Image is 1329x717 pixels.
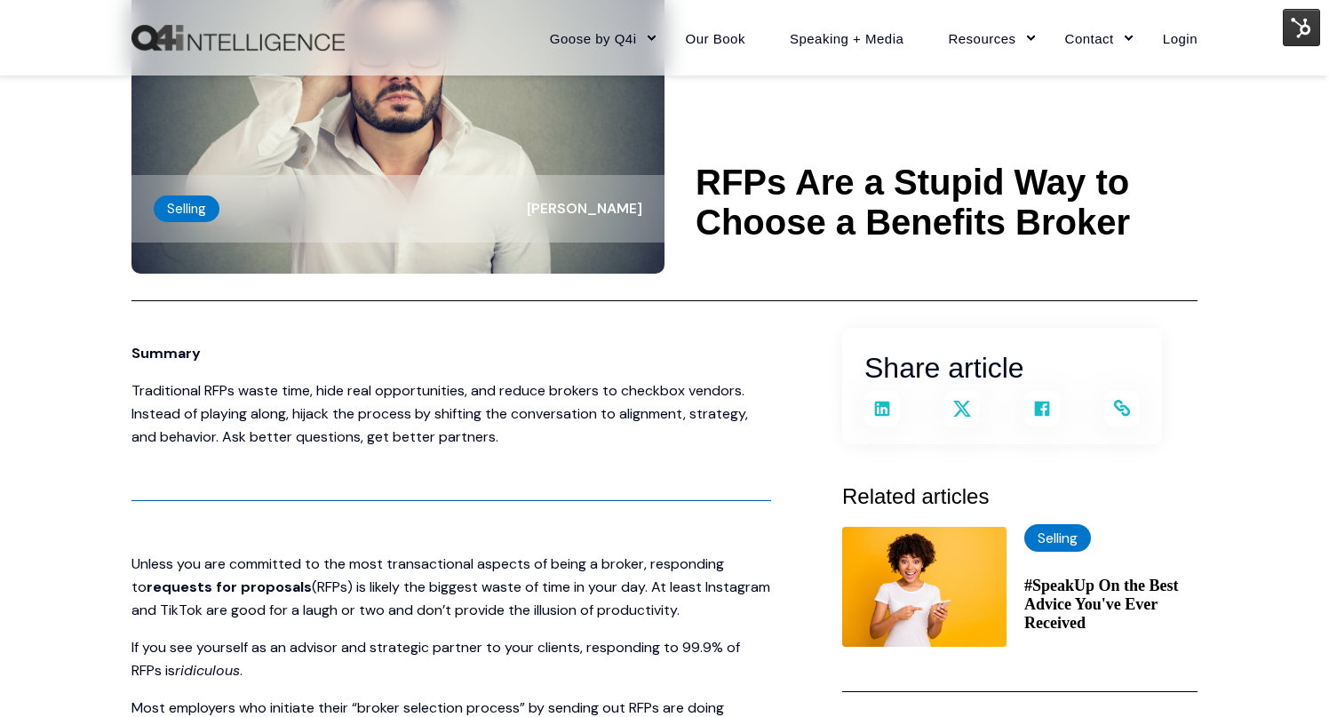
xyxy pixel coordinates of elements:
[131,25,345,52] a: Back to Home
[175,661,240,680] span: ridiculous
[131,638,740,680] span: If you see yourself as an advisor and strategic partner to your clients, responding to 99.9% of R...
[131,25,345,52] img: Q4intelligence, LLC logo
[240,661,243,680] span: .
[864,346,1140,391] h2: Share article
[944,391,980,426] a: Share on X
[696,163,1198,243] h1: RFPs Are a Stupid Way to Choose a Benefits Broker
[1024,391,1060,426] a: Share on Facebook
[527,199,642,218] span: [PERSON_NAME]
[131,554,724,596] span: Unless you are committed to the most transactional aspects of being a broker, responding to
[1024,577,1198,633] a: #SpeakUp On the Best Advice You've Ever Received
[131,578,770,619] span: (RFPs) is likely the biggest waste of time in your day. At least Instagram and TikTok are good fo...
[147,578,312,596] span: requests for proposals
[864,391,900,426] a: Share on LinkedIn
[1283,9,1320,46] img: HubSpot Tools Menu Toggle
[1024,524,1091,552] label: Selling
[842,480,1198,514] h3: Related articles
[1104,391,1140,426] a: Copy and share the link
[154,195,219,222] label: Selling
[131,344,201,362] span: Summary
[131,379,771,449] p: Traditional RFPs waste time, hide real opportunities, and reduce brokers to checkbox vendors. Ins...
